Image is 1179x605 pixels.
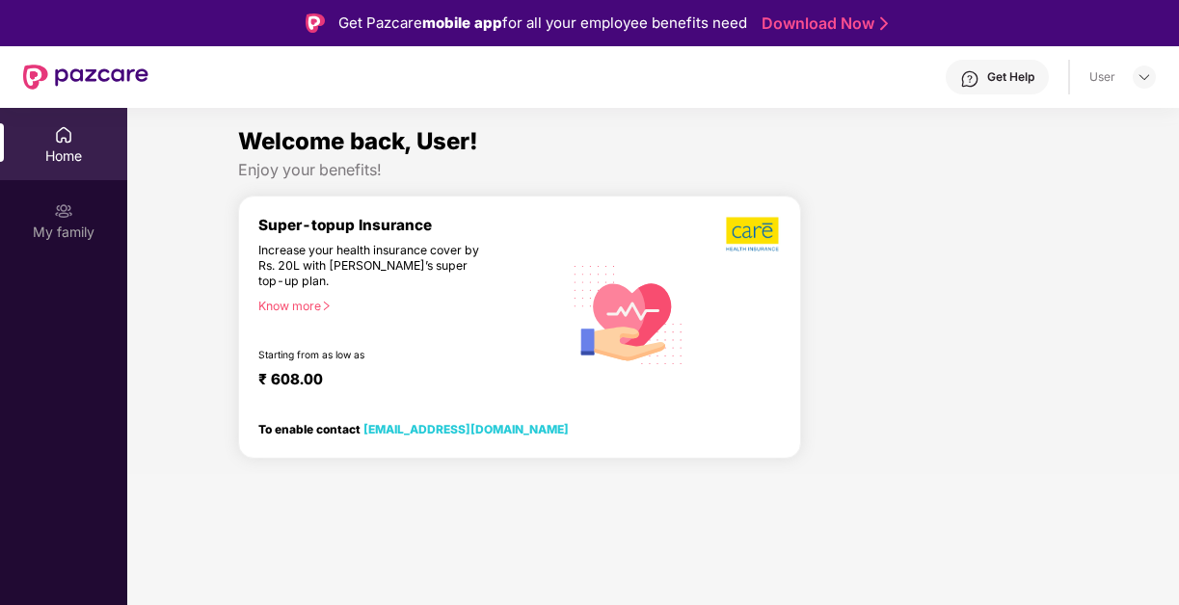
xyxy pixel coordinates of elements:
span: Welcome back, User! [238,127,478,155]
div: User [1089,69,1115,85]
strong: mobile app [422,13,502,32]
div: Increase your health insurance cover by Rs. 20L with [PERSON_NAME]’s super top-up plan. [258,243,480,290]
a: Download Now [762,13,882,34]
div: ₹ 608.00 [258,370,544,393]
img: Stroke [880,13,888,34]
div: Enjoy your benefits! [238,160,1067,180]
img: svg+xml;base64,PHN2ZyBpZD0iSGVscC0zMngzMiIgeG1sbnM9Imh0dHA6Ly93d3cudzMub3JnLzIwMDAvc3ZnIiB3aWR0aD... [960,69,979,89]
img: Logo [306,13,325,33]
div: Starting from as low as [258,349,481,362]
span: right [321,301,332,311]
div: Get Help [987,69,1034,85]
img: svg+xml;base64,PHN2ZyB4bWxucz0iaHR0cDovL3d3dy53My5vcmcvMjAwMC9zdmciIHhtbG5zOnhsaW5rPSJodHRwOi8vd3... [563,248,693,381]
div: Get Pazcare for all your employee benefits need [338,12,747,35]
div: Super-topup Insurance [258,216,563,234]
div: Know more [258,299,551,312]
a: [EMAIL_ADDRESS][DOMAIN_NAME] [363,422,569,436]
img: b5dec4f62d2307b9de63beb79f102df3.png [726,216,781,252]
img: New Pazcare Logo [23,65,148,90]
img: svg+xml;base64,PHN2ZyB3aWR0aD0iMjAiIGhlaWdodD0iMjAiIHZpZXdCb3g9IjAgMCAyMCAyMCIgZmlsbD0ibm9uZSIgeG... [54,201,73,221]
div: To enable contact [258,422,569,435]
img: svg+xml;base64,PHN2ZyBpZD0iRHJvcGRvd24tMzJ4MzIiIHhtbG5zPSJodHRwOi8vd3d3LnczLm9yZy8yMDAwL3N2ZyIgd2... [1137,69,1152,85]
img: svg+xml;base64,PHN2ZyBpZD0iSG9tZSIgeG1sbnM9Imh0dHA6Ly93d3cudzMub3JnLzIwMDAvc3ZnIiB3aWR0aD0iMjAiIG... [54,125,73,145]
